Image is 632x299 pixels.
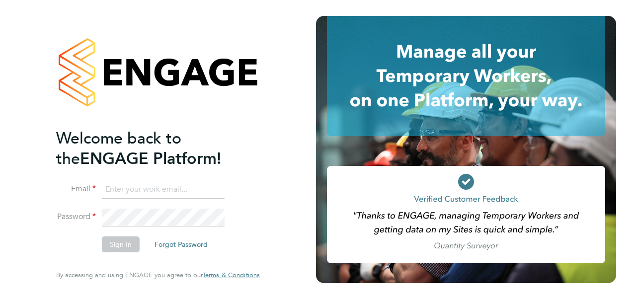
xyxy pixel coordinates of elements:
[56,271,260,279] span: By accessing and using ENGAGE you agree to our
[203,271,260,279] a: Terms & Conditions
[56,212,96,222] label: Password
[56,184,96,194] label: Email
[56,128,250,169] h2: ENGAGE Platform!
[147,236,216,252] button: Forgot Password
[102,236,140,252] button: Sign In
[102,181,225,199] input: Enter your work email...
[56,129,181,168] span: Welcome back to the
